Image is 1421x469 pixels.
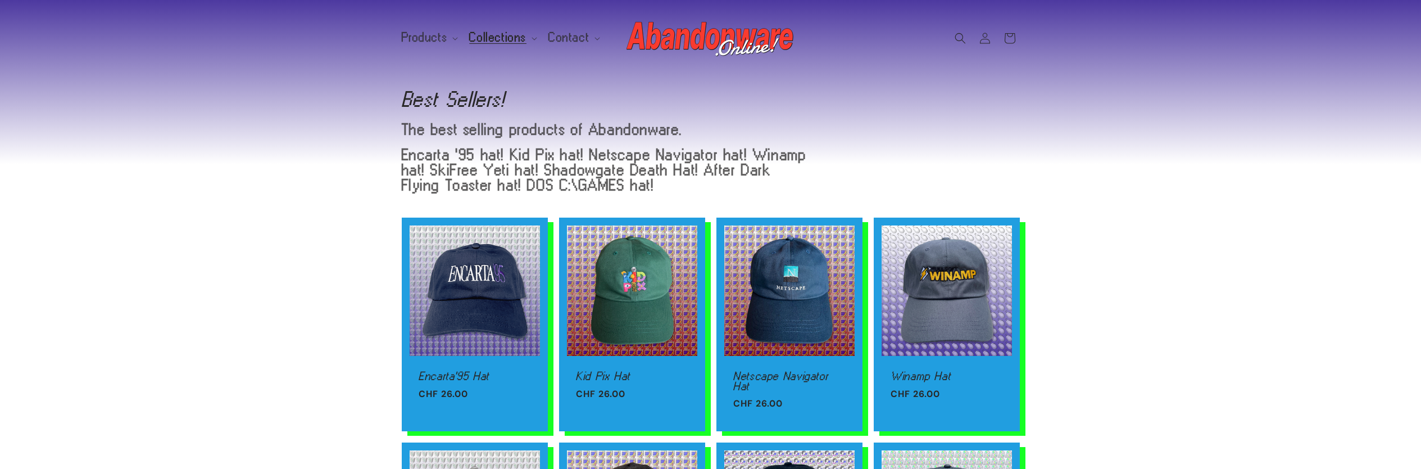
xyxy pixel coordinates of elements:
[948,26,973,51] summary: Search
[542,26,605,49] summary: Contact
[419,371,531,381] a: Encarta'95 Hat
[622,11,799,65] a: Abandonware
[402,33,448,43] span: Products
[469,33,526,43] span: Collections
[548,33,589,43] span: Contact
[733,371,846,391] a: Netscape Navigator Hat
[395,26,463,49] summary: Products
[626,16,795,61] img: Abandonware
[402,147,814,193] p: Encarta '95 hat! Kid Pix hat! Netscape Navigator hat! Winamp hat! SkiFree Yeti hat! Shadowgate De...
[402,90,1020,108] h1: Best Sellers!
[576,371,688,381] a: Kid Pix Hat
[402,122,814,137] p: The best selling products of Abandonware.
[891,371,1003,381] a: Winamp Hat
[462,26,542,49] summary: Collections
